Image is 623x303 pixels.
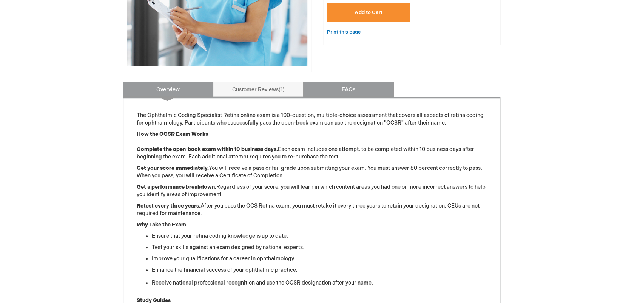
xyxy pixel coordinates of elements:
[137,202,486,217] p: After you pass the OCS Retina exam, you must retake it every three years to retain your designati...
[137,165,209,171] strong: Get your score immediately.
[327,3,410,22] button: Add to Cart
[355,9,382,15] span: Add to Cart
[137,146,278,152] strong: Complete the open-book exam within 10 business days.
[327,28,361,37] a: Print this page
[152,244,486,251] li: Test your skills against an exam designed by national experts.
[213,82,304,97] a: Customer Reviews1
[137,203,200,209] strong: Retest every three years.
[303,82,394,97] a: FAQs
[137,131,486,161] p: Each exam includes one attempt, to be completed within 10 business days after beginning the exam....
[137,112,486,127] p: The Ophthalmic Coding Specialist Retina online exam is a 100-question, multiple-choice assessment...
[152,266,486,274] li: Enhance the financial success of your ophthalmic practice.
[137,183,486,198] p: Regardless of your score, you will learn in which content areas you had one or more incorrect ans...
[152,255,486,263] li: Improve your qualifications for a career in ophthalmology.
[152,232,486,240] li: Ensure that your retina coding knowledge is up to date.
[279,86,285,93] span: 1
[137,184,216,190] strong: Get a performance breakdown.
[137,221,186,228] strong: Why Take the Exam
[152,278,486,288] li: Receive national professional recognition and use the OCSR designation after your name.
[137,131,208,137] strong: How the OCSR Exam Works
[137,165,486,180] p: You will receive a pass or fail grade upon submitting your exam. You must answer 80 percent corre...
[123,82,213,97] a: Overview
